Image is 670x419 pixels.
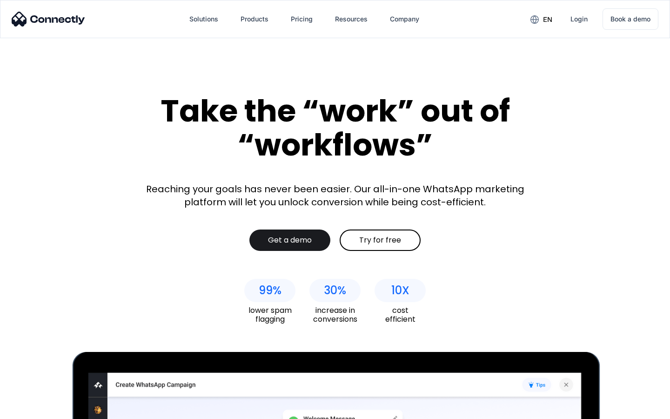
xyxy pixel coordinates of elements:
[340,230,421,251] a: Try for free
[375,306,426,324] div: cost efficient
[140,182,530,209] div: Reaching your goals has never been easier. Our all-in-one WhatsApp marketing platform will let yo...
[359,236,401,245] div: Try for free
[291,13,313,26] div: Pricing
[391,284,409,297] div: 10X
[126,94,544,162] div: Take the “work” out of “workflows”
[283,8,320,30] a: Pricing
[390,13,419,26] div: Company
[249,230,330,251] a: Get a demo
[268,236,312,245] div: Get a demo
[241,13,268,26] div: Products
[12,12,85,27] img: Connectly Logo
[563,8,595,30] a: Login
[570,13,588,26] div: Login
[335,13,368,26] div: Resources
[259,284,281,297] div: 99%
[324,284,346,297] div: 30%
[244,306,295,324] div: lower spam flagging
[189,13,218,26] div: Solutions
[603,8,658,30] a: Book a demo
[19,403,56,416] ul: Language list
[309,306,361,324] div: increase in conversions
[9,403,56,416] aside: Language selected: English
[543,13,552,26] div: en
